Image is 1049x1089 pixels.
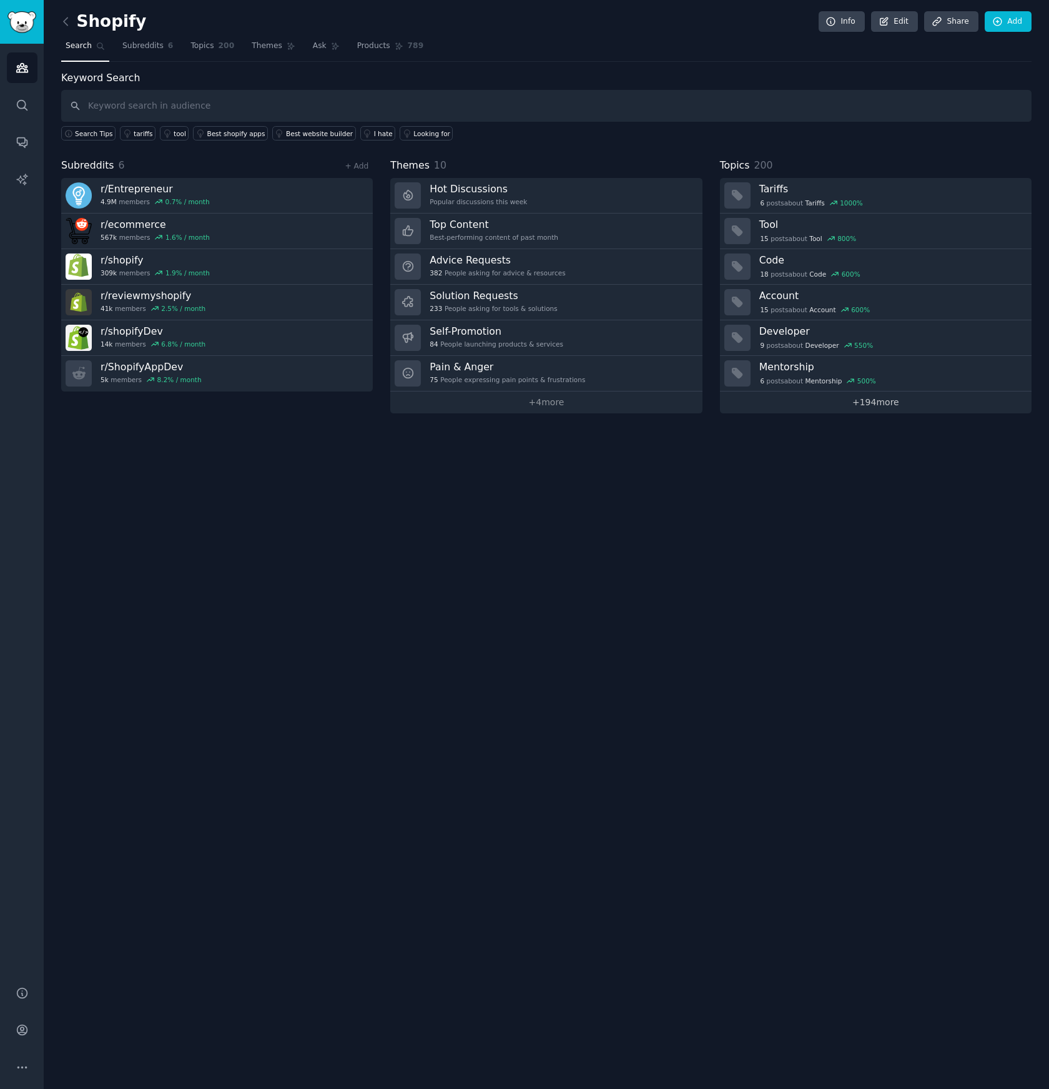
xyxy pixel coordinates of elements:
div: People launching products & services [430,340,563,348]
span: 15 [760,305,768,314]
span: 6 [119,159,125,171]
input: Keyword search in audience [61,90,1032,122]
h3: Self-Promotion [430,325,563,338]
div: post s about [759,233,857,244]
h3: Advice Requests [430,254,565,267]
span: 41k [101,304,112,313]
span: Account [809,305,835,314]
img: reviewmyshopify [66,289,92,315]
span: 10 [434,159,446,171]
a: r/ShopifyAppDev5kmembers8.2% / month [61,356,373,392]
span: 4.9M [101,197,117,206]
span: 18 [760,270,768,278]
div: 600 % [842,270,860,278]
span: 14k [101,340,112,348]
div: members [101,340,205,348]
img: GummySearch logo [7,11,36,33]
a: r/reviewmyshopify41kmembers2.5% / month [61,285,373,320]
div: People asking for tools & solutions [430,304,557,313]
div: 0.7 % / month [165,197,210,206]
div: People expressing pain points & frustrations [430,375,585,384]
span: Products [357,41,390,52]
div: 600 % [851,305,870,314]
div: Best shopify apps [207,129,265,138]
div: post s about [759,269,862,280]
a: Subreddits6 [118,36,177,62]
span: Ask [313,41,327,52]
a: Products789 [353,36,428,62]
a: Add [985,11,1032,32]
div: members [101,233,210,242]
h3: r/ ecommerce [101,218,210,231]
h2: Shopify [61,12,146,32]
a: +4more [390,392,702,413]
a: tool [160,126,189,140]
span: Topics [720,158,750,174]
span: 567k [101,233,117,242]
h3: Account [759,289,1023,302]
a: Code18postsaboutCode600% [720,249,1032,285]
label: Keyword Search [61,72,140,84]
a: + Add [345,162,368,170]
h3: r/ Entrepreneur [101,182,210,195]
a: I hate [360,126,396,140]
a: Self-Promotion84People launching products & services [390,320,702,356]
span: Topics [190,41,214,52]
h3: r/ shopify [101,254,210,267]
a: r/ecommerce567kmembers1.6% / month [61,214,373,249]
a: Pain & Anger75People expressing pain points & frustrations [390,356,702,392]
span: 789 [408,41,424,52]
a: Solution Requests233People asking for tools & solutions [390,285,702,320]
span: 6 [168,41,174,52]
div: I hate [374,129,393,138]
div: Best-performing content of past month [430,233,558,242]
span: Themes [390,158,430,174]
div: members [101,304,205,313]
span: 15 [760,234,768,243]
a: Top ContentBest-performing content of past month [390,214,702,249]
a: Search [61,36,109,62]
a: Edit [871,11,918,32]
a: Mentorship6postsaboutMentorship500% [720,356,1032,392]
span: 309k [101,269,117,277]
a: r/Entrepreneur4.9Mmembers0.7% / month [61,178,373,214]
div: tool [174,129,186,138]
a: r/shopifyDev14kmembers6.8% / month [61,320,373,356]
div: post s about [759,375,877,387]
button: Search Tips [61,126,116,140]
span: Mentorship [805,377,842,385]
a: Tariffs6postsaboutTariffs1000% [720,178,1032,214]
div: Popular discussions this week [430,197,527,206]
span: 75 [430,375,438,384]
span: Subreddits [61,158,114,174]
a: Themes [247,36,300,62]
h3: Tool [759,218,1023,231]
div: 500 % [857,377,876,385]
span: Developer [805,341,839,350]
h3: Pain & Anger [430,360,585,373]
span: Search Tips [75,129,113,138]
a: Topics200 [186,36,239,62]
span: 382 [430,269,442,277]
div: post s about [759,197,864,209]
a: r/shopify309kmembers1.9% / month [61,249,373,285]
div: post s about [759,340,874,351]
h3: r/ reviewmyshopify [101,289,205,302]
span: Code [809,270,826,278]
h3: Code [759,254,1023,267]
span: Subreddits [122,41,164,52]
a: Info [819,11,865,32]
div: Looking for [413,129,450,138]
h3: Solution Requests [430,289,557,302]
div: post s about [759,304,871,315]
a: Best shopify apps [193,126,268,140]
a: Account15postsaboutAccount600% [720,285,1032,320]
span: 6 [760,199,764,207]
span: Themes [252,41,282,52]
a: Developer9postsaboutDeveloper550% [720,320,1032,356]
h3: r/ shopifyDev [101,325,205,338]
a: Hot DiscussionsPopular discussions this week [390,178,702,214]
div: People asking for advice & resources [430,269,565,277]
span: 9 [760,341,764,350]
div: tariffs [134,129,153,138]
